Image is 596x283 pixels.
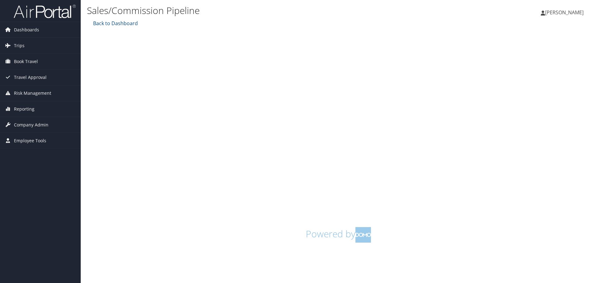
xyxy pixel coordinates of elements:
span: [PERSON_NAME] [545,9,584,16]
span: Travel Approval [14,70,47,85]
img: airportal-logo.png [14,4,76,19]
span: Company Admin [14,117,48,133]
span: Dashboards [14,22,39,38]
h1: Powered by [92,227,585,243]
span: Employee Tools [14,133,46,148]
span: Trips [14,38,25,53]
h1: Sales/Commission Pipeline [87,4,422,17]
a: [PERSON_NAME] [541,3,590,22]
span: Risk Management [14,85,51,101]
span: Book Travel [14,54,38,69]
a: Back to Dashboard [92,20,138,27]
img: domo-logo.png [355,227,371,243]
span: Reporting [14,101,34,117]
